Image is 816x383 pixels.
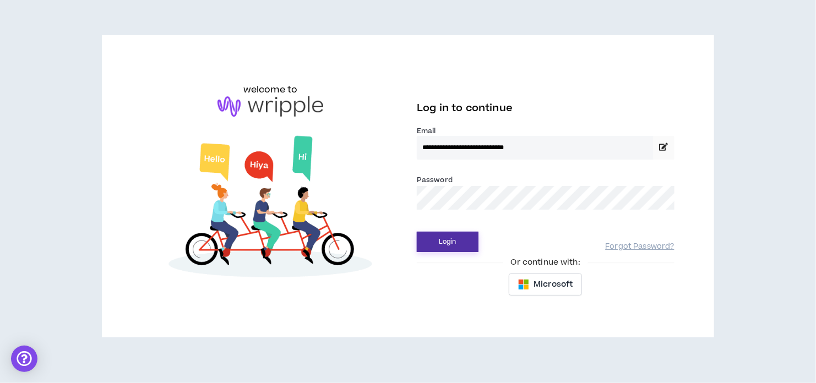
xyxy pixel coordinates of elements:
button: Login [417,232,478,252]
label: Email [417,126,674,136]
a: Forgot Password? [606,242,674,252]
img: Welcome to Wripple [142,128,399,289]
span: Microsoft [534,278,573,291]
div: Open Intercom Messenger [11,346,37,372]
button: Microsoft [509,273,582,296]
img: logo-brand.png [217,96,323,117]
label: Password [417,175,453,185]
h6: welcome to [243,83,298,96]
span: Or continue with: [503,256,588,269]
span: Log in to continue [417,101,513,115]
